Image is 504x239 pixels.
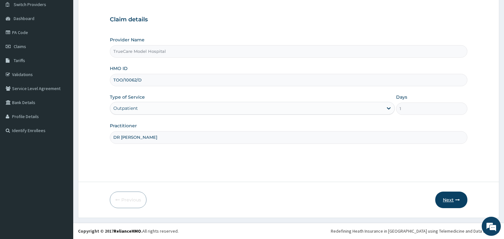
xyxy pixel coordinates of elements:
[110,37,145,43] label: Provider Name
[14,16,34,21] span: Dashboard
[33,36,107,44] div: Chat with us now
[110,94,145,100] label: Type of Service
[78,228,142,234] strong: Copyright © 2017 .
[14,44,26,49] span: Claims
[14,2,46,7] span: Switch Providers
[104,3,120,18] div: Minimize live chat window
[12,32,26,48] img: d_794563401_company_1708531726252_794563401
[396,94,407,100] label: Days
[3,174,121,196] textarea: Type your message and hit 'Enter'
[14,58,25,63] span: Tariffs
[73,223,504,239] footer: All rights reserved.
[37,80,88,144] span: We're online!
[331,228,499,234] div: Redefining Heath Insurance in [GEOGRAPHIC_DATA] using Telemedicine and Data Science!
[110,16,467,23] h3: Claim details
[435,192,467,208] button: Next
[110,74,467,86] input: Enter HMO ID
[114,228,141,234] a: RelianceHMO
[113,105,138,111] div: Outpatient
[110,123,137,129] label: Practitioner
[110,65,128,72] label: HMO ID
[110,192,146,208] button: Previous
[110,131,467,144] input: Enter Name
